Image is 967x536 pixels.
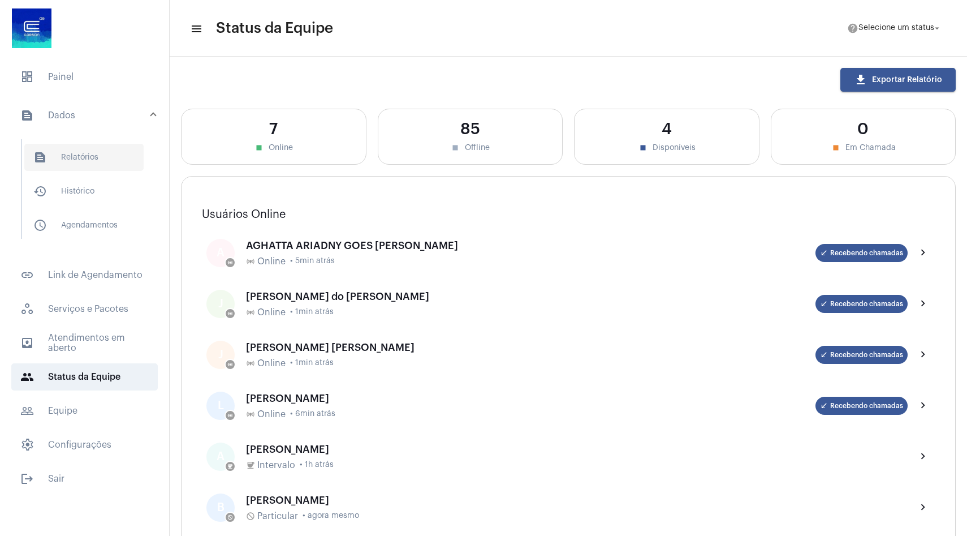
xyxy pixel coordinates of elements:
mat-icon: do_not_disturb [227,514,233,520]
mat-icon: chevron_right [917,399,930,413]
span: sidenav icon [20,302,34,316]
mat-expansion-panel-header: sidenav iconDados [7,97,169,134]
button: Selecione um status [840,17,949,40]
span: Online [257,358,286,368]
span: • 1h atrás [300,461,334,469]
span: Relatórios [24,144,144,171]
div: A [206,239,235,267]
mat-icon: chevron_right [917,450,930,464]
mat-icon: online_prediction [246,410,255,419]
mat-icon: sidenav icon [20,472,34,486]
mat-icon: online_prediction [246,308,255,317]
span: Online [257,256,286,267]
mat-panel-title: Dados [20,109,151,122]
span: Status da Equipe [11,363,158,391]
mat-chip: Recebendo chamadas [815,397,908,415]
mat-icon: call_received [820,351,828,359]
span: Exportar Relatório [854,76,942,84]
span: Configurações [11,431,158,458]
mat-icon: coffee [227,464,233,469]
div: 0 [783,121,944,138]
mat-icon: coffee [246,461,255,470]
div: 85 [390,121,551,138]
span: Link de Agendamento [11,261,158,289]
mat-icon: chevron_right [917,348,930,362]
mat-icon: help [847,23,858,34]
mat-icon: chevron_right [917,246,930,260]
div: [PERSON_NAME] [PERSON_NAME] [246,342,815,353]
span: • 1min atrás [290,308,334,316]
button: Exportar Relatório [840,68,956,92]
div: Disponíveis [586,143,748,153]
mat-icon: sidenav icon [20,336,34,350]
mat-icon: stop [831,143,841,153]
mat-icon: sidenav icon [20,370,34,384]
span: Online [257,409,286,419]
mat-icon: stop [638,143,648,153]
div: J [206,290,235,318]
h3: Usuários Online [202,208,935,221]
span: Status da Equipe [216,19,333,37]
mat-icon: download [854,73,867,87]
span: Serviços e Pacotes [11,295,158,323]
mat-icon: sidenav icon [20,109,34,122]
mat-icon: chevron_right [917,297,930,311]
span: sidenav icon [20,438,34,452]
mat-icon: online_prediction [227,413,233,418]
mat-icon: sidenav icon [190,22,201,36]
mat-icon: call_received [820,300,828,308]
span: sidenav icon [20,70,34,84]
div: A [206,443,235,471]
div: 4 [586,121,748,138]
img: d4669ae0-8c07-2337-4f67-34b0df7f5ae4.jpeg [9,6,54,51]
span: Painel [11,63,158,91]
mat-icon: sidenav icon [33,151,47,164]
span: • 5min atrás [290,257,335,265]
div: Online [193,143,355,153]
span: • agora mesmo [303,512,359,520]
mat-chip: Recebendo chamadas [815,295,908,313]
span: Equipe [11,397,158,424]
mat-icon: online_prediction [227,260,233,265]
mat-icon: call_received [820,402,828,410]
mat-icon: online_prediction [246,359,255,368]
div: [PERSON_NAME] do [PERSON_NAME] [246,291,815,302]
mat-icon: sidenav icon [33,185,47,198]
div: [PERSON_NAME] [246,393,815,404]
span: Sair [11,465,158,492]
mat-icon: call_received [820,249,828,257]
span: Histórico [24,178,144,205]
mat-icon: stop [450,143,460,153]
mat-icon: sidenav icon [33,218,47,232]
div: 7 [193,121,355,138]
mat-icon: stop [254,143,264,153]
div: Offline [390,143,551,153]
mat-icon: online_prediction [246,257,255,266]
span: • 1min atrás [290,359,334,367]
div: AGHATTA ARIADNY GOES [PERSON_NAME] [246,240,815,251]
mat-icon: arrow_drop_down [932,23,942,33]
mat-icon: online_prediction [227,362,233,367]
span: Intervalo [257,460,295,470]
mat-icon: sidenav icon [20,404,34,418]
mat-icon: chevron_right [917,501,930,514]
span: Agendamentos [24,212,144,239]
span: Selecione um status [858,24,934,32]
span: Atendimentos em aberto [11,329,158,357]
mat-icon: online_prediction [227,311,233,316]
mat-chip: Recebendo chamadas [815,244,908,262]
mat-icon: do_not_disturb [246,512,255,521]
span: Particular [257,511,298,521]
div: sidenav iconDados [7,134,169,255]
span: • 6min atrás [290,410,335,418]
mat-icon: sidenav icon [20,268,34,282]
div: L [206,392,235,420]
div: J [206,341,235,369]
mat-chip: Recebendo chamadas [815,346,908,364]
span: Online [257,307,286,318]
div: B [206,494,235,522]
div: [PERSON_NAME] [246,444,908,455]
div: [PERSON_NAME] [246,495,908,506]
div: Em Chamada [783,143,944,153]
